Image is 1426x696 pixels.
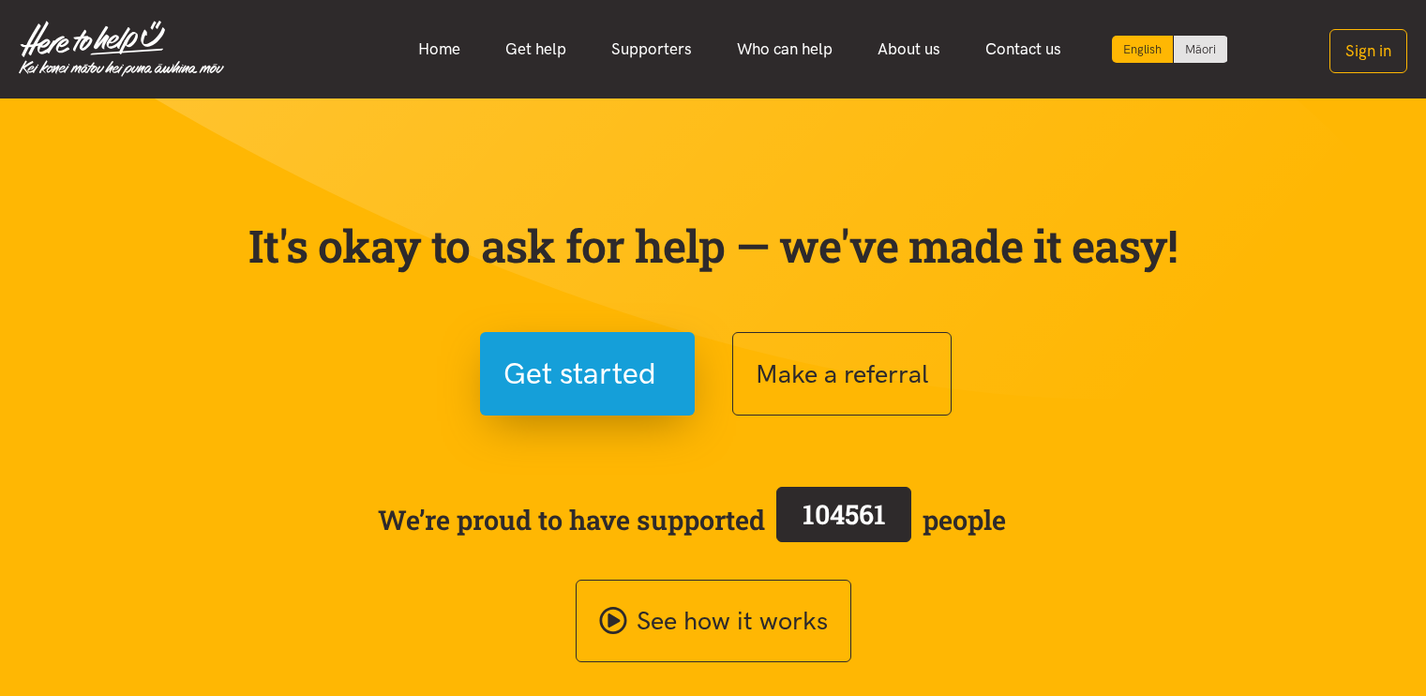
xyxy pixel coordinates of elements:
p: It's okay to ask for help — we've made it easy! [245,219,1182,273]
a: Who can help [714,29,855,69]
a: About us [855,29,963,69]
span: We’re proud to have supported people [378,483,1006,556]
a: Switch to Te Reo Māori [1174,36,1227,63]
a: See how it works [576,580,851,663]
div: Language toggle [1112,36,1228,63]
button: Sign in [1329,29,1407,73]
a: Home [396,29,483,69]
a: Supporters [589,29,714,69]
button: Get started [480,332,695,416]
span: Get started [503,350,656,398]
div: Current language [1112,36,1174,63]
a: 104561 [765,483,923,556]
a: Contact us [963,29,1084,69]
a: Get help [483,29,589,69]
img: Home [19,21,224,77]
button: Make a referral [732,332,952,416]
span: 104561 [803,496,886,532]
